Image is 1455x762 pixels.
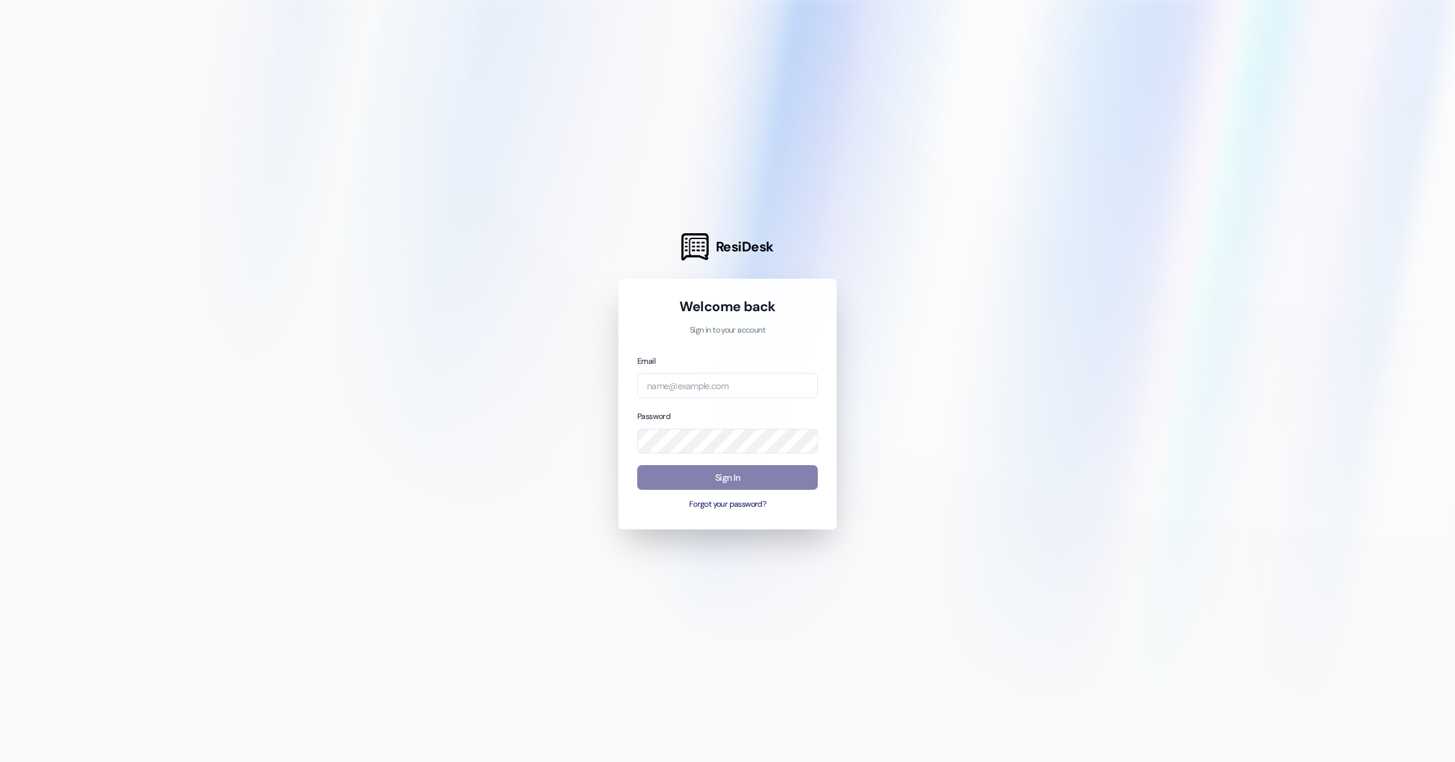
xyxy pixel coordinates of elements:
p: Sign in to your account [637,325,818,337]
span: ResiDesk [716,238,774,256]
h1: Welcome back [637,298,818,316]
label: Email [637,356,655,366]
input: name@example.com [637,373,818,398]
button: Sign In [637,465,818,490]
label: Password [637,411,670,422]
button: Forgot your password? [637,499,818,511]
img: ResiDesk Logo [681,233,709,260]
